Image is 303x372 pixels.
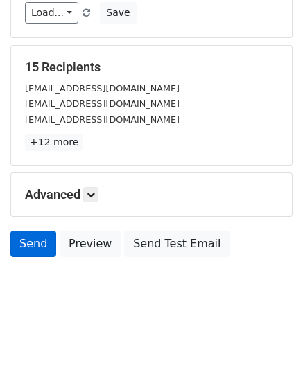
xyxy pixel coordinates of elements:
[25,83,180,94] small: [EMAIL_ADDRESS][DOMAIN_NAME]
[10,231,56,257] a: Send
[124,231,230,257] a: Send Test Email
[25,134,83,151] a: +12 more
[100,2,136,24] button: Save
[25,114,180,125] small: [EMAIL_ADDRESS][DOMAIN_NAME]
[234,305,303,372] iframe: Chat Widget
[25,98,180,109] small: [EMAIL_ADDRESS][DOMAIN_NAME]
[60,231,121,257] a: Preview
[25,60,278,75] h5: 15 Recipients
[25,187,278,202] h5: Advanced
[25,2,78,24] a: Load...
